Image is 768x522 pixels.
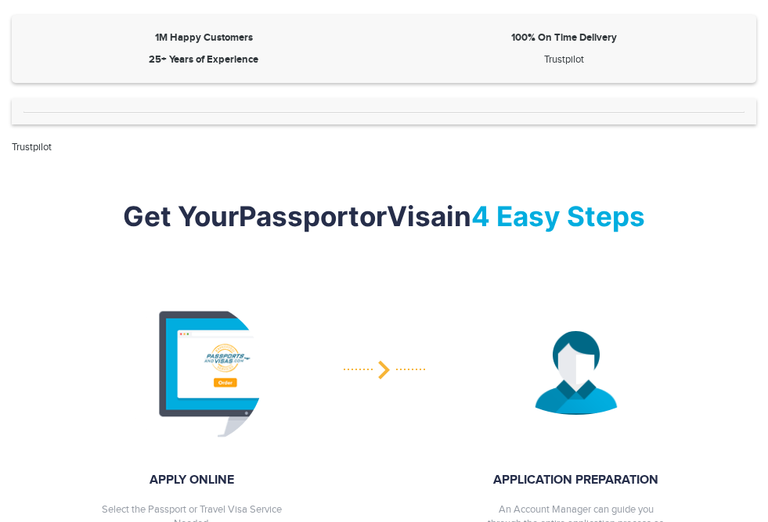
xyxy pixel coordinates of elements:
strong: 1M Happy Customers [155,31,253,44]
strong: 25+ Years of Experience [149,53,258,66]
strong: 100% On Time Delivery [511,31,617,44]
mark: 4 Easy Steps [471,200,645,232]
strong: APPLICATION PREPARATION [486,472,666,490]
a: Trustpilot [12,141,52,153]
strong: APPLY ONLINE [102,472,282,490]
a: Trustpilot [544,53,584,66]
img: image description [504,331,648,415]
strong: Passport [239,200,359,232]
img: image description [120,301,264,445]
strong: Visa [387,200,446,232]
h2: Get Your or in [12,193,756,240]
